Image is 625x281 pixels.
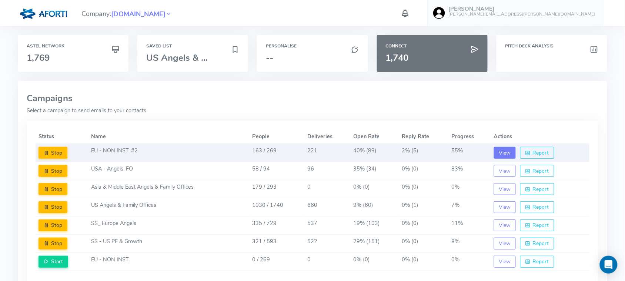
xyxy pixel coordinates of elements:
[399,130,449,144] th: Reply Rate
[399,180,449,198] td: 0% (0)
[304,234,351,252] td: 522
[39,183,67,195] button: Stop
[39,147,67,159] button: Stop
[491,130,589,144] th: Actions
[520,165,554,177] button: Report
[449,12,596,17] h6: [PERSON_NAME][EMAIL_ADDRESS][PERSON_NAME][DOMAIN_NAME]
[448,162,491,180] td: 83%
[351,162,399,180] td: 35% (34)
[88,180,249,198] td: Asia & Middle East Angels & Family Offices
[304,180,351,198] td: 0
[249,180,304,198] td: 179 / 293
[39,256,68,268] button: Start
[448,216,491,234] td: 11%
[88,234,249,252] td: SS - US PE & Growth
[39,219,67,231] button: Stop
[304,144,351,162] td: 221
[27,52,50,64] span: 1,769
[520,147,554,159] button: Report
[448,198,491,216] td: 7%
[448,180,491,198] td: 0%
[494,238,516,249] button: View
[146,52,208,64] span: US Angels & ...
[111,9,166,18] a: [DOMAIN_NAME]
[266,52,273,64] span: --
[146,44,239,49] h6: Saved List
[39,201,67,213] button: Stop
[520,201,554,213] button: Report
[304,198,351,216] td: 660
[351,144,399,162] td: 40% (89)
[399,216,449,234] td: 0% (0)
[448,234,491,252] td: 8%
[88,198,249,216] td: US Angels & Family Offices
[304,130,351,144] th: Deliveries
[351,234,399,252] td: 29% (151)
[600,256,618,274] div: Open Intercom Messenger
[249,130,304,144] th: People
[27,44,120,49] h6: Astel Network
[351,130,399,144] th: Open Rate
[449,6,596,12] h5: [PERSON_NAME]
[351,252,399,271] td: 0% (0)
[81,7,172,20] span: Company:
[399,234,449,252] td: 0% (0)
[266,44,359,49] h6: Personalise
[249,144,304,162] td: 163 / 269
[249,162,304,180] td: 58 / 94
[88,144,249,162] td: EU - NON INST. #2
[448,144,491,162] td: 55%
[249,198,304,216] td: 1030 / 1740
[249,216,304,234] td: 335 / 729
[448,130,491,144] th: Progress
[88,162,249,180] td: USA - Angels, FO
[88,216,249,234] td: SS_ Europe Angels
[36,130,88,144] th: Status
[433,7,445,19] img: user-image
[399,252,449,271] td: 0% (0)
[351,216,399,234] td: 19% (103)
[88,130,249,144] th: Name
[386,52,409,64] span: 1,740
[494,183,516,195] button: View
[27,107,598,115] p: Select a campaign to send emails to your contacts.
[39,165,67,177] button: Stop
[494,147,516,159] button: View
[494,201,516,213] button: View
[351,198,399,216] td: 9% (60)
[494,256,516,268] button: View
[249,252,304,271] td: 0 / 269
[88,252,249,271] td: EU - NON INST.
[494,165,516,177] button: View
[111,9,166,19] span: [DOMAIN_NAME]
[304,252,351,271] td: 0
[448,252,491,271] td: 0%
[304,162,351,180] td: 96
[39,238,67,249] button: Stop
[399,162,449,180] td: 0% (0)
[520,219,554,231] button: Report
[399,144,449,162] td: 2% (5)
[520,238,554,249] button: Report
[494,219,516,231] button: View
[386,44,479,49] h6: Connect
[351,180,399,198] td: 0% (0)
[505,44,598,49] h6: Pitch Deck Analysis
[520,256,554,268] button: Report
[249,234,304,252] td: 321 / 593
[304,216,351,234] td: 537
[520,183,554,195] button: Report
[399,198,449,216] td: 0% (1)
[27,93,598,103] h3: Campaigns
